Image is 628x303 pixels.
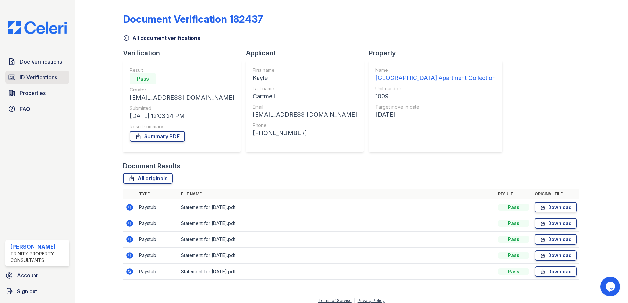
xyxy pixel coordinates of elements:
[20,105,30,113] span: FAQ
[253,129,357,138] div: [PHONE_NUMBER]
[498,220,529,227] div: Pass
[253,122,357,129] div: Phone
[178,232,495,248] td: Statement for [DATE].pdf
[5,102,69,115] a: FAQ
[178,215,495,232] td: Statement for [DATE].pdf
[535,234,577,245] a: Download
[5,87,69,100] a: Properties
[11,251,67,264] div: Trinity Property Consultants
[178,248,495,264] td: Statement for [DATE].pdf
[11,243,67,251] div: [PERSON_NAME]
[123,49,246,58] div: Verification
[123,173,173,184] a: All originals
[253,92,357,101] div: Cartmell
[375,110,496,119] div: [DATE]
[253,110,357,119] div: [EMAIL_ADDRESS][DOMAIN_NAME]
[178,199,495,215] td: Statement for [DATE].pdf
[3,269,72,282] a: Account
[498,236,529,243] div: Pass
[130,123,234,130] div: Result summary
[375,85,496,92] div: Unit number
[375,73,496,83] div: [GEOGRAPHIC_DATA] Apartment Collection
[178,264,495,280] td: Statement for [DATE].pdf
[130,73,156,84] div: Pass
[375,67,496,83] a: Name [GEOGRAPHIC_DATA] Apartment Collection
[375,67,496,73] div: Name
[20,89,46,97] span: Properties
[318,298,352,303] a: Terms of Service
[3,21,72,34] img: CE_Logo_Blue-a8612792a0a2168367f1c8372b55b34899dd931a85d93a1a3d3e32e68fde9ad4.png
[498,268,529,275] div: Pass
[369,49,507,58] div: Property
[3,285,72,298] a: Sign out
[136,248,178,264] td: Paystub
[253,73,357,83] div: Kayle
[136,232,178,248] td: Paystub
[5,55,69,68] a: Doc Verifications
[178,189,495,199] th: File name
[20,73,57,81] span: ID Verifications
[535,218,577,229] a: Download
[17,287,37,295] span: Sign out
[375,92,496,101] div: 1009
[535,266,577,277] a: Download
[17,272,38,279] span: Account
[600,277,621,296] iframe: chat widget
[130,111,234,121] div: [DATE] 12:03:24 PM
[532,189,579,199] th: Original file
[136,189,178,199] th: Type
[136,215,178,232] td: Paystub
[130,131,185,142] a: Summary PDF
[130,87,234,93] div: Creator
[123,34,200,42] a: All document verifications
[354,298,355,303] div: |
[136,199,178,215] td: Paystub
[20,58,62,66] span: Doc Verifications
[498,252,529,259] div: Pass
[535,250,577,261] a: Download
[253,104,357,110] div: Email
[375,104,496,110] div: Target move in date
[130,105,234,111] div: Submitted
[123,161,180,171] div: Document Results
[498,204,529,211] div: Pass
[246,49,369,58] div: Applicant
[5,71,69,84] a: ID Verifications
[253,85,357,92] div: Last name
[130,93,234,102] div: [EMAIL_ADDRESS][DOMAIN_NAME]
[495,189,532,199] th: Result
[136,264,178,280] td: Paystub
[358,298,385,303] a: Privacy Policy
[123,13,263,25] div: Document Verification 182437
[253,67,357,73] div: First name
[130,67,234,73] div: Result
[535,202,577,212] a: Download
